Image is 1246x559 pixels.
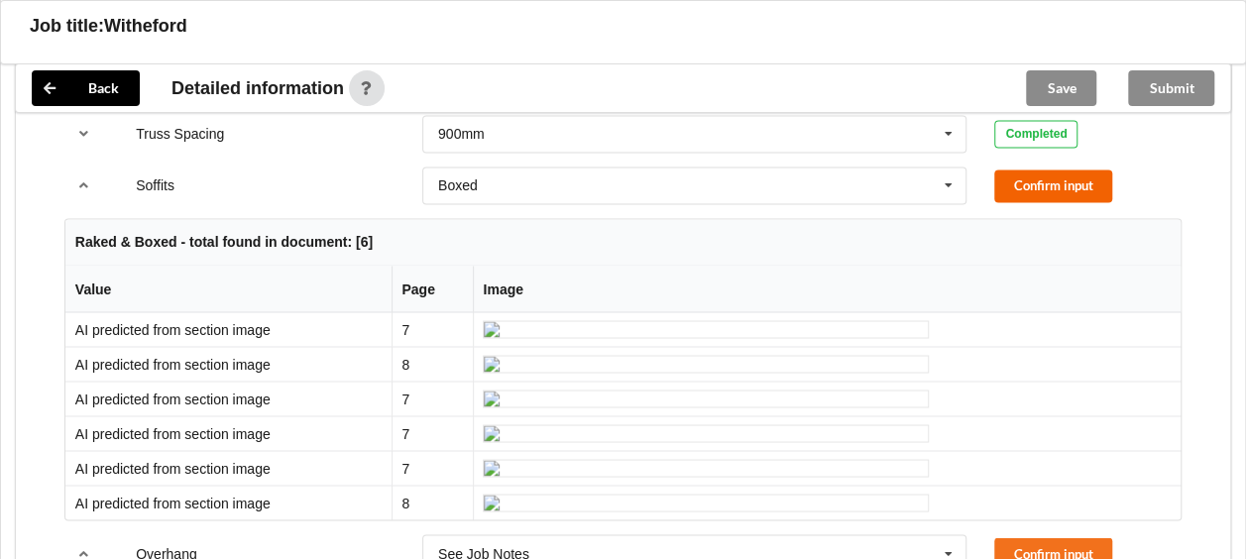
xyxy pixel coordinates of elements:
[473,266,1181,312] th: Image
[65,312,392,346] td: AI predicted from section image
[136,177,174,193] label: Soffits
[392,381,473,415] td: 7
[483,424,929,442] img: ai_input-page7-Soffits-c3.jpeg
[483,320,929,338] img: ai_input-page7-Soffits-c0.jpeg
[483,390,929,407] img: ai_input-page7-Soffits-c2.jpeg
[64,116,103,152] button: reference-toggle
[32,70,140,106] button: Back
[65,346,392,381] td: AI predicted from section image
[171,79,344,97] span: Detailed information
[483,494,929,511] img: ai_input-page8-Soffits-c5.jpeg
[104,15,187,38] h3: Witheford
[994,169,1112,202] button: Confirm input
[392,312,473,346] td: 7
[438,127,485,141] div: 900mm
[65,415,392,450] td: AI predicted from section image
[65,485,392,519] td: AI predicted from section image
[392,415,473,450] td: 7
[392,485,473,519] td: 8
[483,355,929,373] img: ai_input-page8-Soffits-c1.jpeg
[994,120,1077,148] div: Completed
[438,178,478,192] div: Boxed
[483,459,929,477] img: ai_input-page7-Soffits-c4.jpeg
[392,346,473,381] td: 8
[65,450,392,485] td: AI predicted from section image
[65,381,392,415] td: AI predicted from section image
[65,266,392,312] th: Value
[64,168,103,203] button: reference-toggle
[392,450,473,485] td: 7
[65,219,1181,266] th: Raked & Boxed - total found in document: [6]
[392,266,473,312] th: Page
[136,126,224,142] label: Truss Spacing
[30,15,104,38] h3: Job title:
